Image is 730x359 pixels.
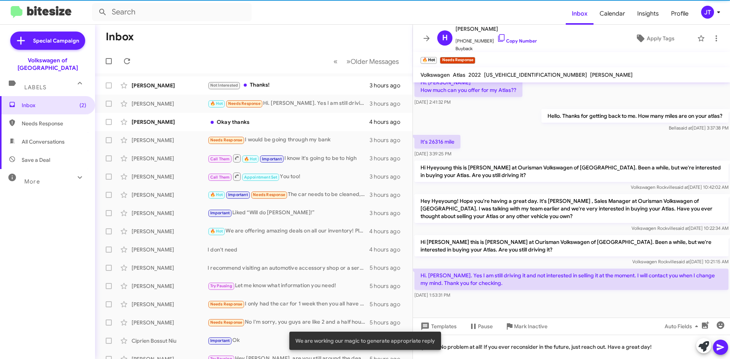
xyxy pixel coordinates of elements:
[208,264,370,272] div: I recommend visiting an automotive accessory shop or a service center for parking sensor installa...
[370,282,406,290] div: 5 hours ago
[210,229,223,234] span: 🔥 Hot
[497,38,537,44] a: Copy Number
[632,259,728,264] span: Volkswagen Rockville [DATE] 10:21:15 AM
[10,32,85,50] a: Special Campaign
[665,3,695,25] a: Profile
[369,228,406,235] div: 4 hours ago
[676,259,690,264] span: said at
[647,32,674,45] span: Apply Tags
[132,246,208,253] div: [PERSON_NAME]
[208,153,370,163] div: I know it's going to be to high
[132,209,208,217] div: [PERSON_NAME]
[244,157,257,161] span: 🔥 Hot
[478,319,493,333] span: Pause
[132,264,208,272] div: [PERSON_NAME]
[414,194,728,223] p: Hey Hyeyoung! Hope you're having a great day. It's [PERSON_NAME] , Sales Manager at Ourisman Volk...
[208,172,370,181] div: You too!
[566,3,594,25] a: Inbox
[208,246,369,253] div: I don't need
[210,338,230,343] span: Important
[132,155,208,162] div: [PERSON_NAME]
[421,71,450,78] span: Volkswagen
[414,99,451,105] span: [DATE] 2:41:32 PM
[370,82,406,89] div: 3 hours ago
[413,319,463,333] button: Templates
[414,292,450,298] span: [DATE] 1:53:31 PM
[22,120,86,127] span: Needs Response
[695,6,722,19] button: JT
[210,175,230,180] span: Call Them
[106,31,134,43] h1: Inbox
[208,336,370,345] div: Ok
[455,45,537,52] span: Buyback
[208,136,370,144] div: I would be going through my bank
[22,138,65,145] span: All Conversations
[22,101,86,109] span: Inbox
[632,225,728,231] span: Volkswagen Rockville [DATE] 10:22:34 AM
[414,135,460,149] p: It's 26316 mile
[244,175,278,180] span: Appointment Set
[676,225,689,231] span: said at
[342,54,403,69] button: Next
[370,319,406,326] div: 5 hours ago
[132,82,208,89] div: [PERSON_NAME]
[132,191,208,199] div: [PERSON_NAME]
[295,337,435,345] span: We are working our magic to generate appropriate reply
[132,228,208,235] div: [PERSON_NAME]
[33,37,79,44] span: Special Campaign
[228,101,260,106] span: Needs Response
[665,319,701,333] span: Auto Fields
[92,3,252,21] input: Search
[132,136,208,144] div: [PERSON_NAME]
[440,57,475,64] small: Needs Response
[413,335,730,359] div: No problem at all! If you ever reconsider in the future, just reach out. Have a great day!
[210,157,230,161] span: Call Them
[346,57,351,66] span: »
[631,184,728,190] span: Volkswagen Rockville [DATE] 10:42:02 AM
[369,118,406,126] div: 4 hours ago
[468,71,481,78] span: 2022
[208,81,370,90] div: Thanks!
[210,302,243,307] span: Needs Response
[210,283,232,288] span: Try Pausing
[669,125,728,131] span: Bella [DATE] 3:37:38 PM
[370,173,406,180] div: 3 hours ago
[701,6,714,19] div: JT
[210,83,238,88] span: Not Interested
[210,192,223,197] span: 🔥 Hot
[414,235,728,256] p: Hi [PERSON_NAME] this is [PERSON_NAME] at Ourisman Volkswagen of [GEOGRAPHIC_DATA]. Been a while,...
[210,138,243,142] span: Needs Response
[208,282,370,290] div: Let me know what information you need!
[631,3,665,25] a: Insights
[132,300,208,308] div: [PERSON_NAME]
[414,76,522,97] p: Hi. [PERSON_NAME] How much can you offer for my Atlas??
[370,100,406,108] div: 3 hours ago
[369,246,406,253] div: 4 hours ago
[414,151,451,157] span: [DATE] 3:39:25 PM
[514,319,547,333] span: Mark Inactive
[208,99,370,108] div: Hi. [PERSON_NAME]. Yes I am still driving it and not interested in selling it at the moment. I wi...
[594,3,631,25] a: Calendar
[228,192,248,197] span: Important
[208,227,369,236] div: We are offering amazing deals on all our inventory! Please let me know if anything changes. I am ...
[679,125,692,131] span: said at
[333,57,338,66] span: «
[132,337,208,345] div: Ciprien Bossut Niu
[210,320,243,325] span: Needs Response
[210,210,230,215] span: Important
[370,264,406,272] div: 5 hours ago
[453,71,465,78] span: Atlas
[262,157,282,161] span: Important
[208,318,370,327] div: No I'm sorry, you guys are like 2 and a half hours away from me and I'm working also.
[132,282,208,290] div: [PERSON_NAME]
[370,209,406,217] div: 3 hours ago
[79,101,86,109] span: (2)
[616,32,693,45] button: Apply Tags
[370,136,406,144] div: 3 hours ago
[370,191,406,199] div: 3 hours ago
[208,300,370,308] div: I only had the car for 1 week then you all have had it since bc check engine came on for a thermo...
[24,178,40,185] span: More
[414,161,728,182] p: Hi Hyeyoung this is [PERSON_NAME] at Ourisman Volkswagen of [GEOGRAPHIC_DATA]. Been a while, but ...
[132,319,208,326] div: [PERSON_NAME]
